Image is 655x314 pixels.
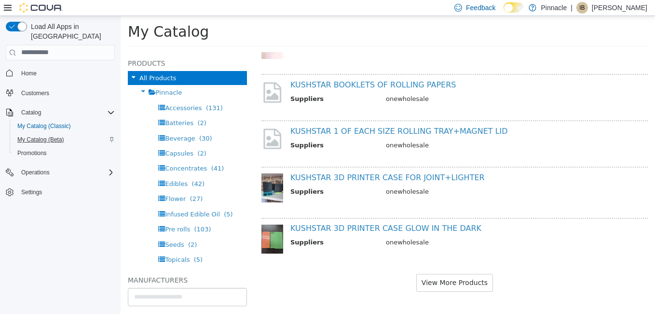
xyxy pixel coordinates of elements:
[2,166,119,179] button: Operations
[466,3,495,13] span: Feedback
[17,186,46,198] a: Settings
[44,210,69,217] span: Pre rolls
[17,167,54,178] button: Operations
[170,171,258,183] th: Suppliers
[27,22,115,41] span: Load All Apps in [GEOGRAPHIC_DATA]
[44,240,69,247] span: Topicals
[504,2,524,13] input: Dark Mode
[17,149,47,157] span: Promotions
[17,186,115,198] span: Settings
[7,7,88,24] span: My Catalog
[85,88,102,96] span: (131)
[170,111,387,120] a: KUSHSTAR 1 OF EACH SIZE ROLLING TRAY+MAGNET LID
[10,133,119,146] button: My Catalog (Beta)
[21,188,42,196] span: Settings
[258,125,523,137] td: onewholesale
[19,3,63,13] img: Cova
[14,147,51,159] a: Promotions
[7,258,126,270] h5: Manufacturers
[17,68,41,79] a: Home
[141,209,163,238] img: 150
[14,134,115,145] span: My Catalog (Beta)
[17,107,115,118] span: Catalog
[7,42,126,53] h5: Products
[10,146,119,160] button: Promotions
[17,87,115,99] span: Customers
[77,103,86,111] span: (2)
[2,86,119,100] button: Customers
[103,195,112,202] span: (5)
[17,87,53,99] a: Customers
[170,222,258,234] th: Suppliers
[141,157,163,186] img: 150
[17,107,45,118] button: Catalog
[21,169,50,176] span: Operations
[2,185,119,199] button: Settings
[170,125,258,137] th: Suppliers
[17,136,64,143] span: My Catalog (Beta)
[14,134,68,145] a: My Catalog (Beta)
[69,179,82,186] span: (27)
[21,109,41,116] span: Catalog
[44,195,99,202] span: Infused Edible Oil
[21,89,49,97] span: Customers
[2,66,119,80] button: Home
[79,119,92,126] span: (30)
[21,70,37,77] span: Home
[71,164,84,171] span: (42)
[68,225,76,232] span: (2)
[74,210,91,217] span: (103)
[141,111,163,135] img: missing-image.png
[296,258,372,276] button: View More Products
[10,119,119,133] button: My Catalog (Classic)
[141,65,163,88] img: missing-image.png
[44,103,73,111] span: Batteries
[571,2,573,14] p: |
[579,2,585,14] span: IB
[91,149,104,156] span: (41)
[44,134,73,141] span: Capsules
[35,73,61,80] span: Pinnacle
[592,2,647,14] p: [PERSON_NAME]
[170,157,364,166] a: KUSHSTAR 3D PRINTER CASE FOR JOINT+LIGHTER
[576,2,588,14] div: Isabelle Bujold
[258,171,523,183] td: onewholesale
[14,120,115,132] span: My Catalog (Classic)
[73,240,82,247] span: (5)
[44,225,63,232] span: Seeds
[44,164,67,171] span: Edibles
[2,106,119,119] button: Catalog
[6,62,115,225] nav: Complex example
[44,179,65,186] span: Flower
[258,222,523,234] td: onewholesale
[258,78,523,90] td: onewholesale
[17,167,115,178] span: Operations
[14,147,115,159] span: Promotions
[17,67,115,79] span: Home
[17,122,71,130] span: My Catalog (Classic)
[170,208,361,217] a: KUSHSTAR 3D PRINTER CASE GLOW IN THE DARK
[14,120,75,132] a: My Catalog (Classic)
[541,2,567,14] p: Pinnacle
[44,88,81,96] span: Accessories
[77,134,85,141] span: (2)
[19,58,55,66] span: All Products
[170,64,335,73] a: KUSHSTAR BOOKLETS OF ROLLING PAPERS
[44,149,86,156] span: Concentrates
[44,119,74,126] span: Beverage
[170,78,258,90] th: Suppliers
